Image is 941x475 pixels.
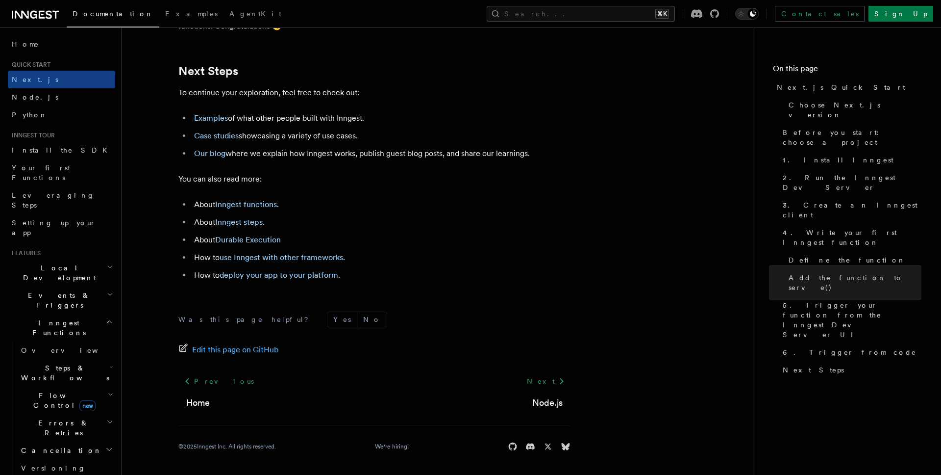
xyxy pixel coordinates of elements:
span: Before you start: choose a project [783,128,921,147]
span: Inngest tour [8,132,55,139]
a: deploy your app to your platform [220,270,338,280]
button: No [357,312,387,327]
button: Cancellation [17,442,115,459]
p: To continue your exploration, feel free to check out: [178,86,570,100]
span: Events & Triggers [8,290,107,310]
a: Home [8,35,115,53]
button: Yes [327,312,357,327]
a: Overview [17,342,115,359]
a: We're hiring! [375,443,409,450]
h4: On this page [773,63,921,79]
li: How to . [191,251,570,264]
a: Durable Execution [215,235,281,244]
a: AgentKit [223,3,287,26]
span: 4. Write your first Inngest function [783,228,921,247]
span: Features [8,249,41,257]
span: Node.js [12,93,58,101]
span: Examples [165,10,218,18]
span: AgentKit [229,10,281,18]
a: 1. Install Inngest [779,151,921,169]
li: showcasing a variety of use cases. [191,129,570,143]
li: How to . [191,268,570,282]
a: Inngest functions [215,200,277,209]
span: Next.js Quick Start [777,82,905,92]
a: Our blog [194,149,225,158]
button: Steps & Workflows [17,359,115,387]
a: Before you start: choose a project [779,124,921,151]
button: Local Development [8,259,115,287]
span: Install the SDK [12,146,113,154]
span: Python [12,111,48,119]
span: Documentation [73,10,153,18]
a: Install the SDK [8,141,115,159]
li: About . [191,215,570,229]
kbd: ⌘K [655,9,669,19]
a: 5. Trigger your function from the Inngest Dev Server UI [779,296,921,343]
a: Edit this page on GitHub [178,343,279,357]
span: 5. Trigger your function from the Inngest Dev Server UI [783,300,921,340]
a: Inngest steps [215,217,263,227]
a: Home [186,396,210,410]
a: Choose Next.js version [785,96,921,124]
a: Your first Functions [8,159,115,186]
button: Flow Controlnew [17,387,115,414]
span: Choose Next.js version [789,100,921,120]
span: Errors & Retries [17,418,106,438]
li: About [191,233,570,247]
a: Add the function to serve() [785,269,921,296]
a: Next.js [8,71,115,88]
p: Was this page helpful? [178,315,315,324]
span: 6. Trigger from code [783,347,916,357]
button: Toggle dark mode [735,8,759,20]
a: Next [521,372,570,390]
span: Define the function [789,255,906,265]
span: Edit this page on GitHub [192,343,279,357]
span: Local Development [8,263,107,283]
button: Events & Triggers [8,287,115,314]
span: Add the function to serve() [789,273,921,292]
a: 4. Write your first Inngest function [779,224,921,251]
a: Sign Up [868,6,933,22]
span: Versioning [21,464,86,472]
button: Inngest Functions [8,314,115,342]
a: Examples [194,113,228,123]
span: 2. Run the Inngest Dev Server [783,173,921,192]
span: Home [12,39,39,49]
span: Inngest Functions [8,318,106,338]
a: Case studies [194,131,239,140]
a: Documentation [67,3,159,27]
a: 2. Run the Inngest Dev Server [779,169,921,196]
span: Overview [21,346,122,354]
div: © 2025 Inngest Inc. All rights reserved. [178,443,276,450]
span: Next.js [12,76,58,83]
a: Setting up your app [8,214,115,241]
p: You can also read more: [178,172,570,186]
a: Examples [159,3,223,26]
span: Next Steps [783,365,844,375]
span: Your first Functions [12,164,70,182]
button: Errors & Retries [17,414,115,442]
span: new [79,400,96,411]
li: where we explain how Inngest works, publish guest blog posts, and share our learnings. [191,147,570,160]
span: 1. Install Inngest [783,155,893,165]
a: use Inngest with other frameworks [220,253,343,262]
a: Next Steps [178,64,238,78]
span: 3. Create an Inngest client [783,200,921,220]
a: Next.js Quick Start [773,79,921,96]
a: Leveraging Steps [8,186,115,214]
span: Setting up your app [12,219,96,237]
li: of what other people built with Inngest. [191,111,570,125]
a: 3. Create an Inngest client [779,196,921,224]
button: Search...⌘K [487,6,675,22]
span: Cancellation [17,446,102,455]
span: Flow Control [17,391,108,410]
li: About . [191,198,570,211]
a: Node.js [8,88,115,106]
a: Contact sales [775,6,865,22]
span: Quick start [8,61,50,69]
a: Define the function [785,251,921,269]
span: Leveraging Steps [12,191,95,209]
a: 6. Trigger from code [779,343,921,361]
a: Next Steps [779,361,921,379]
a: Node.js [532,396,563,410]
